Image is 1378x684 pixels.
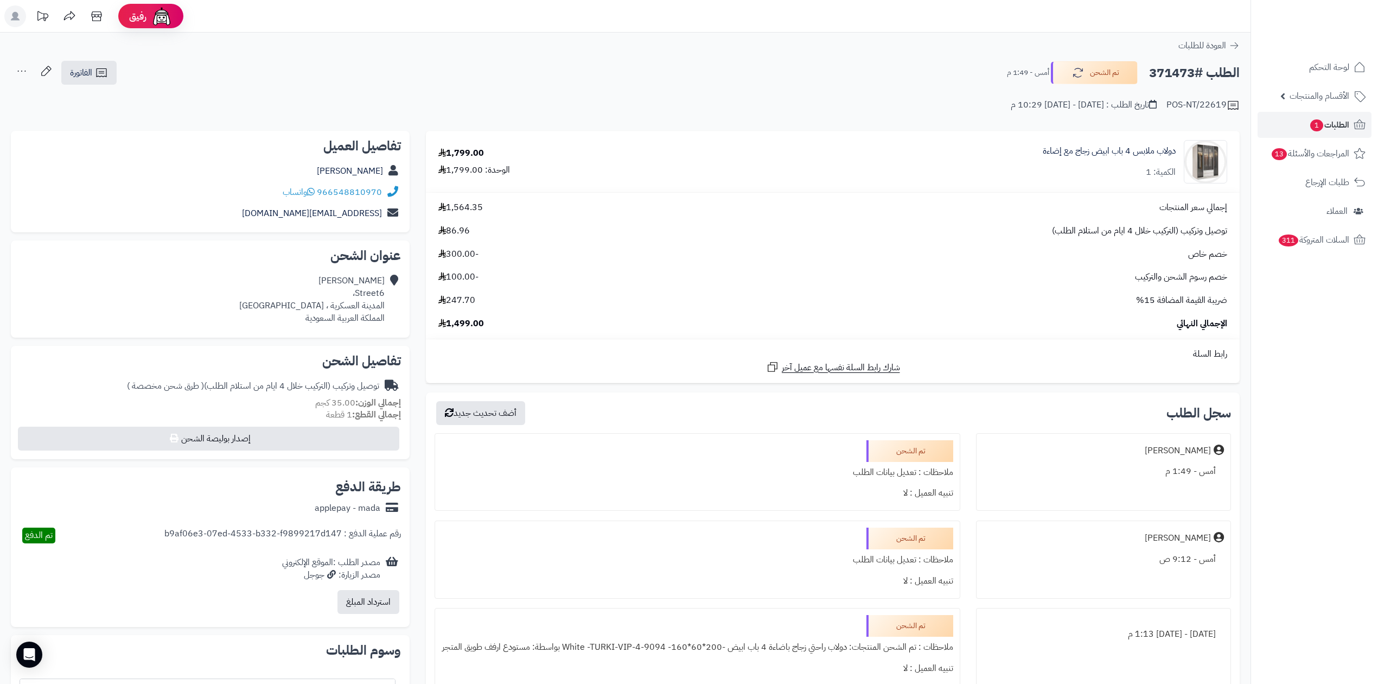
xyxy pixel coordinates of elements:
img: 1742133300-110103010020.1-90x90.jpg [1184,140,1227,183]
a: دولاب ملابس 4 باب ابيض زجاج مع إضاءة [1043,145,1176,157]
span: السلات المتروكة [1278,232,1349,248]
div: ملاحظات : تعديل بيانات الطلب [442,462,953,483]
a: طلبات الإرجاع [1258,169,1371,195]
span: الفاتورة [70,66,92,79]
span: إجمالي سعر المنتجات [1159,201,1227,214]
div: رقم عملية الدفع : b9af06e3-07ed-4533-b332-f9899217d147 [164,528,401,543]
span: الطلبات [1309,117,1349,132]
span: ( طرق شحن مخصصة ) [127,379,204,392]
span: تم الدفع [25,529,53,542]
a: واتساب [283,186,315,199]
div: تنبيه العميل : لا [442,483,953,504]
div: تم الشحن [866,528,953,549]
span: 1 [1310,119,1323,131]
div: Open Intercom Messenger [16,642,42,668]
span: -100.00 [438,271,479,283]
span: الإجمالي النهائي [1177,318,1227,330]
a: العودة للطلبات [1178,39,1240,52]
div: أمس - 9:12 ص [983,549,1224,570]
div: تم الشحن [866,440,953,462]
a: [PERSON_NAME] [317,164,383,178]
h2: الطلب #371473 [1149,62,1240,84]
button: أضف تحديث جديد [436,401,525,425]
small: 1 قطعة [326,408,401,421]
div: تنبيه العميل : لا [442,571,953,592]
div: تم الشحن [866,615,953,637]
div: ملاحظات : تعديل بيانات الطلب [442,549,953,571]
div: الكمية: 1 [1146,166,1176,179]
strong: إجمالي الوزن: [355,396,401,409]
button: تم الشحن [1051,61,1138,84]
h2: طريقة الدفع [335,480,401,493]
div: [DATE] - [DATE] 1:13 م [983,624,1224,645]
div: [PERSON_NAME] Street6، المدينة العسكرية ، [GEOGRAPHIC_DATA] المملكة العربية السعودية [239,275,385,324]
span: الأقسام والمنتجات [1290,88,1349,104]
div: [PERSON_NAME] [1145,445,1211,457]
div: تاريخ الطلب : [DATE] - [DATE] 10:29 م [1011,99,1157,111]
a: لوحة التحكم [1258,54,1371,80]
span: خصم رسوم الشحن والتركيب [1135,271,1227,283]
span: خصم خاص [1188,248,1227,261]
a: السلات المتروكة311 [1258,227,1371,253]
div: أمس - 1:49 م [983,461,1224,482]
span: توصيل وتركيب (التركيب خلال 4 ايام من استلام الطلب) [1052,225,1227,237]
h2: تفاصيل العميل [20,140,401,153]
div: رابط السلة [430,348,1235,360]
img: ai-face.png [151,5,173,27]
button: إصدار بوليصة الشحن [18,427,399,451]
span: 86.96 [438,225,470,237]
span: رفيق [129,10,146,23]
small: أمس - 1:49 م [1007,67,1049,78]
img: logo-2.png [1304,29,1368,52]
span: ضريبة القيمة المضافة 15% [1136,294,1227,307]
a: [EMAIL_ADDRESS][DOMAIN_NAME] [242,207,382,220]
div: 1,799.00 [438,147,484,160]
div: توصيل وتركيب (التركيب خلال 4 ايام من استلام الطلب) [127,380,379,392]
span: العودة للطلبات [1178,39,1226,52]
span: 247.70 [438,294,475,307]
span: العملاء [1326,204,1348,219]
div: تنبيه العميل : لا [442,658,953,679]
div: [PERSON_NAME] [1145,532,1211,544]
div: الوحدة: 1,799.00 [438,164,510,176]
div: POS-NT/22619 [1166,99,1240,112]
span: 13 [1272,148,1287,160]
a: الفاتورة [61,61,117,85]
h2: وسوم الطلبات [20,644,401,657]
span: طلبات الإرجاع [1305,175,1349,190]
div: applepay - mada [315,502,380,515]
button: استرداد المبلغ [337,590,399,614]
h2: عنوان الشحن [20,249,401,262]
a: المراجعات والأسئلة13 [1258,141,1371,167]
a: 966548810970 [317,186,382,199]
span: لوحة التحكم [1309,60,1349,75]
a: العملاء [1258,198,1371,224]
div: مصدر الطلب :الموقع الإلكتروني [282,556,380,581]
div: ملاحظات : تم الشحن المنتجات: دولاب راحتي زجاج باضاءة 4 باب ابيض -200*60*160- White -TURKI-VIP-4-9... [442,637,953,658]
span: 1,564.35 [438,201,483,214]
span: 311 [1279,235,1298,246]
span: المراجعات والأسئلة [1271,146,1349,161]
a: الطلبات1 [1258,112,1371,138]
strong: إجمالي القطع: [352,408,401,421]
span: -300.00 [438,248,479,261]
a: تحديثات المنصة [29,5,56,30]
a: شارك رابط السلة نفسها مع عميل آخر [766,360,900,374]
span: شارك رابط السلة نفسها مع عميل آخر [782,362,900,374]
h2: تفاصيل الشحن [20,354,401,368]
small: 35.00 كجم [315,396,401,409]
div: مصدر الزيارة: جوجل [282,569,380,581]
span: 1,499.00 [438,318,484,330]
h3: سجل الطلب [1166,407,1231,420]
